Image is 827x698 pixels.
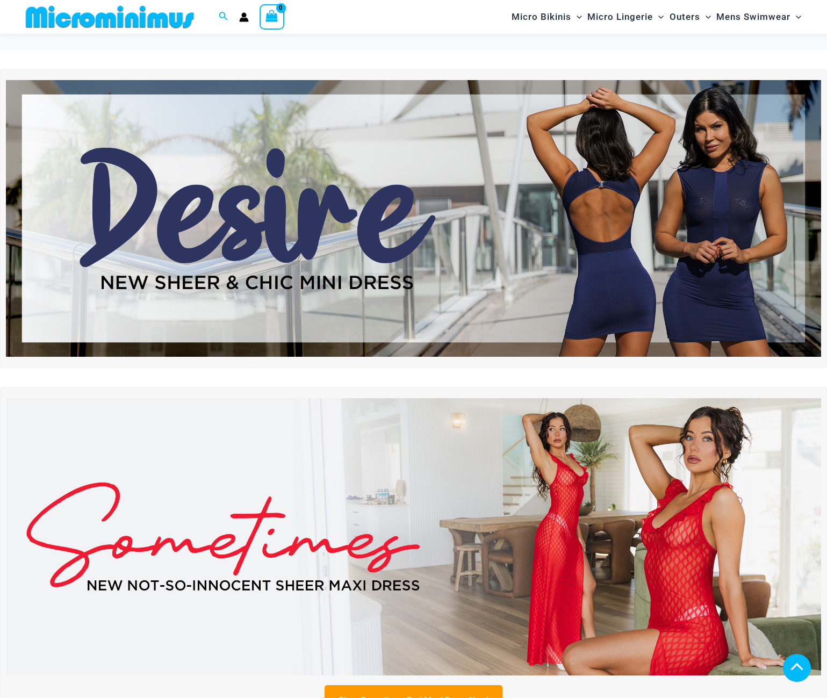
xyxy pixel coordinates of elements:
span: Menu Toggle [571,3,582,31]
span: Micro Bikinis [512,3,571,31]
nav: Site Navigation [507,2,806,32]
span: Outers [670,3,700,31]
span: Menu Toggle [790,3,801,31]
a: Mens SwimwearMenu ToggleMenu Toggle [714,3,804,31]
span: Menu Toggle [700,3,711,31]
a: Account icon link [239,12,249,22]
a: Search icon link [219,10,228,24]
img: MM SHOP LOGO FLAT [21,5,198,29]
a: OutersMenu ToggleMenu Toggle [667,3,714,31]
span: Menu Toggle [653,3,664,31]
img: Desire me Navy Dress [6,80,821,357]
span: Mens Swimwear [716,3,790,31]
a: View Shopping Cart, empty [260,4,284,29]
img: Sometimes Red Maxi Dress [6,398,821,675]
span: Micro Lingerie [587,3,653,31]
a: Micro LingerieMenu ToggleMenu Toggle [585,3,666,31]
a: Micro BikinisMenu ToggleMenu Toggle [509,3,585,31]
